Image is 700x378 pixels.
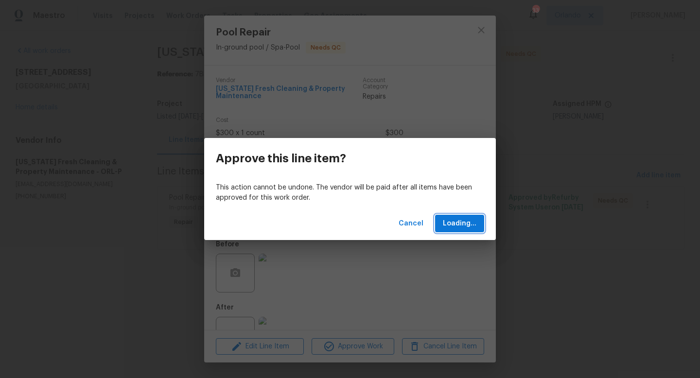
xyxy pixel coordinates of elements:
h3: Approve this line item? [216,152,346,165]
span: Cancel [399,218,423,230]
span: Loading... [443,218,476,230]
button: Cancel [395,215,427,233]
p: This action cannot be undone. The vendor will be paid after all items have been approved for this... [216,183,484,203]
button: Loading... [435,215,484,233]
